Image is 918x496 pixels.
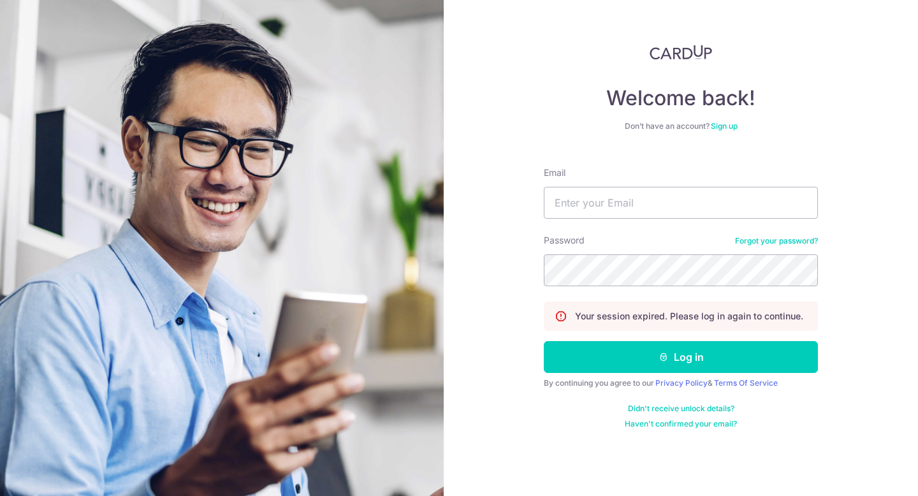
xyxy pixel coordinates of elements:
[544,166,565,179] label: Email
[625,419,737,429] a: Haven't confirmed your email?
[575,310,803,323] p: Your session expired. Please log in again to continue.
[714,378,778,388] a: Terms Of Service
[735,236,818,246] a: Forgot your password?
[544,341,818,373] button: Log in
[544,234,585,247] label: Password
[544,85,818,111] h4: Welcome back!
[544,378,818,388] div: By continuing you agree to our &
[544,187,818,219] input: Enter your Email
[544,121,818,131] div: Don’t have an account?
[655,378,708,388] a: Privacy Policy
[711,121,738,131] a: Sign up
[650,45,712,60] img: CardUp Logo
[628,404,734,414] a: Didn't receive unlock details?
